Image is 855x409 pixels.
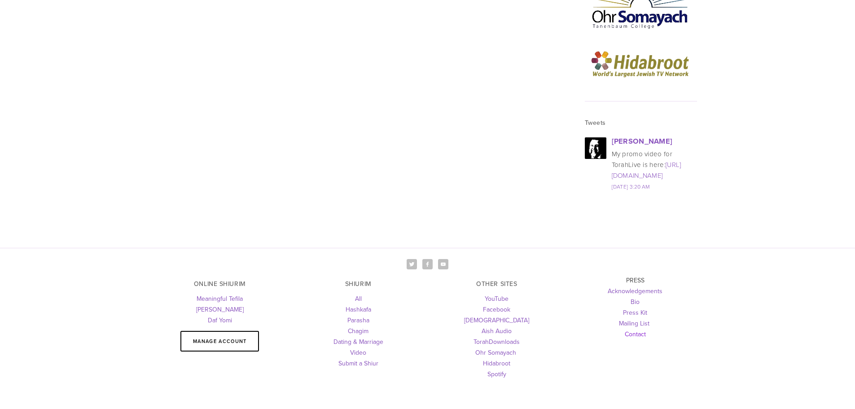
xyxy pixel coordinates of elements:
[348,326,368,335] a: Chagim
[585,207,660,216] iframe: Twitter Follow Button
[464,316,529,325] a: [DEMOGRAPHIC_DATA]
[612,183,650,190] a: [DATE] 3:20 AM
[487,369,506,378] a: Spotify
[180,331,259,352] a: Manage Account
[585,137,606,159] img: gkDPMaBV_normal.jpg
[197,294,243,303] a: Meaningful Tefila
[631,297,640,306] a: Bio
[608,286,662,295] a: Acknowledgements
[333,337,383,346] a: Dating & Marriage
[585,119,697,127] h3: Tweets
[483,305,510,314] a: Facebook
[208,316,232,325] a: Daf Yomi
[619,319,649,328] a: Mailing List
[158,280,282,288] h3: ONLINE SHIURIM
[482,326,512,335] a: Aish Audio
[485,294,509,303] a: YouTube
[196,305,244,314] a: [PERSON_NAME]
[350,348,366,357] a: Video
[346,305,371,314] a: Hashkafa
[297,280,420,288] h3: SHIURIM
[347,316,369,325] a: Parasha
[475,348,516,357] a: Ohr Somayach
[338,359,378,368] a: Submit a Shiur
[435,280,559,288] h3: OTHER SITES
[625,330,646,339] a: Contact
[585,44,697,84] img: logo_en.png
[474,337,520,346] a: TorahDownloads
[612,149,697,181] div: My promo video for TorahLive is here:
[612,136,673,146] a: [PERSON_NAME]
[623,308,647,317] a: Press Kit
[355,294,362,303] a: All
[483,359,510,368] a: Hidabroot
